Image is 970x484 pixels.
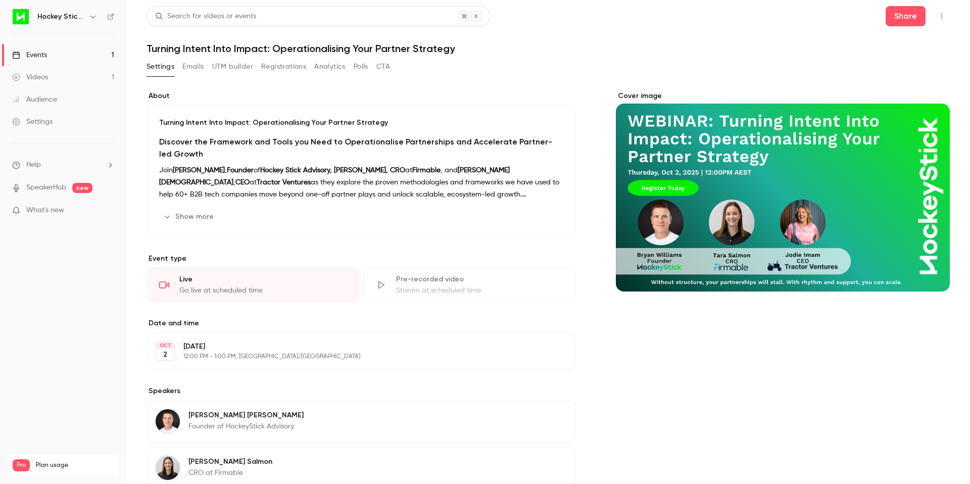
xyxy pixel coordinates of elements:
strong: CRO [390,167,405,174]
div: Audience [12,94,57,105]
p: Event type [147,254,575,264]
button: UTM builder [212,59,253,75]
h1: Turning Intent Into Impact: Operationalising Your Partner Strategy [147,42,950,55]
button: Settings [147,59,174,75]
div: Pre-recorded video [396,274,563,284]
button: CTA [376,59,390,75]
label: About [147,91,575,101]
button: Registrations [261,59,306,75]
section: Cover image [616,91,950,292]
span: Help [26,160,41,170]
button: Analytics [314,59,346,75]
img: Bryan Williams [156,409,180,433]
span: Pro [13,459,30,471]
p: [DATE] [183,342,522,352]
strong: Hockey Stick Advisory, [PERSON_NAME], [260,167,388,174]
strong: Firmable [412,167,441,174]
button: Share [886,6,926,26]
strong: CEO [235,179,250,186]
strong: [PERSON_NAME] [173,167,225,174]
span: new [72,183,92,193]
span: Plan usage [36,461,114,469]
a: SpeakerHub [26,182,66,193]
strong: Tractor Ventures [257,179,311,186]
p: 2 [163,350,167,360]
div: OCT [156,342,174,349]
div: Settings [12,117,53,127]
div: Stream at scheduled time [396,285,563,296]
p: Turning Intent Into Impact: Operationalising Your Partner Strategy [159,118,563,128]
div: Pre-recorded videoStream at scheduled time [363,268,576,302]
span: What's new [26,205,64,216]
p: Join , of at , and , at as they explore the proven methodologies and frameworks we have used to h... [159,164,563,201]
button: Emails [182,59,204,75]
label: Speakers [147,386,575,396]
p: Founder of HockeyStick Advisory [188,421,304,431]
img: Tara Salmon [156,456,180,480]
p: [PERSON_NAME] [PERSON_NAME] [188,410,304,420]
li: help-dropdown-opener [12,160,114,170]
div: Events [12,50,47,60]
img: Hockey Stick Advisory [13,9,29,25]
strong: Founder [227,167,254,174]
button: Show more [159,209,220,225]
p: CRO at Firmable [188,468,272,478]
label: Date and time [147,318,575,328]
p: [PERSON_NAME] Salmon [188,457,272,467]
div: Search for videos or events [155,11,256,22]
h6: Hockey Stick Advisory [37,12,85,22]
strong: Discover the Framework and Tools you Need to Operationalise Partnerships and Accelerate Partner-l... [159,137,552,159]
div: Bryan Williams[PERSON_NAME] [PERSON_NAME]Founder of HockeyStick Advisory [147,400,575,443]
iframe: Noticeable Trigger [102,206,114,215]
p: 12:00 PM - 1:00 PM, [GEOGRAPHIC_DATA]/[GEOGRAPHIC_DATA] [183,353,522,361]
div: LiveGo live at scheduled time [147,268,359,302]
div: Videos [12,72,48,82]
div: Live [179,274,347,284]
label: Cover image [616,91,950,101]
button: Polls [354,59,368,75]
div: Go live at scheduled time [179,285,347,296]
